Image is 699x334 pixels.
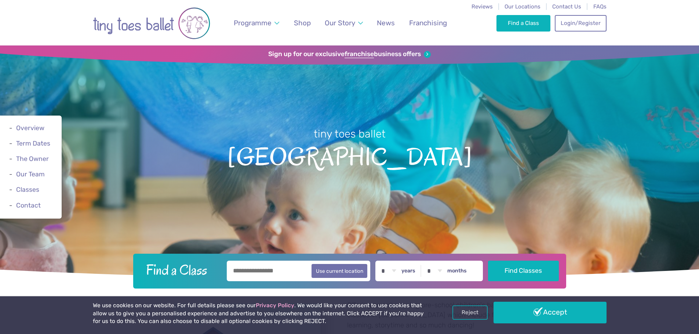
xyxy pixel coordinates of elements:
label: months [447,268,467,274]
a: Reviews [472,3,493,10]
a: Classes [16,186,39,194]
a: The Owner [16,155,49,162]
span: News [377,19,395,27]
a: Sign up for our exclusivefranchisebusiness offers [268,50,431,58]
a: FAQs [593,3,607,10]
a: Programme [230,14,283,32]
a: Find a Class [496,15,550,31]
span: [GEOGRAPHIC_DATA] [13,141,686,171]
a: Login/Register [555,15,606,31]
a: News [374,14,398,32]
a: Overview [16,124,44,132]
button: Use current location [312,264,368,278]
a: Privacy Policy [256,302,294,309]
small: tiny toes ballet [314,128,386,140]
span: Programme [234,19,272,27]
button: Find Classes [488,261,559,281]
a: Contact [16,202,41,209]
label: years [401,268,415,274]
a: Our Team [16,170,45,178]
a: Accept [494,302,607,323]
strong: franchise [345,50,374,58]
img: tiny toes ballet [93,5,210,42]
a: Contact Us [552,3,581,10]
a: Reject [452,305,488,319]
span: Our Story [325,19,355,27]
a: Our Story [321,14,366,32]
p: We use cookies on our website. For full details please see our . We would like your consent to us... [93,302,427,326]
h2: Find a Class [140,261,222,279]
a: Our Locations [505,3,540,10]
span: Shop [294,19,311,27]
a: Franchising [405,14,450,32]
a: Term Dates [16,140,50,147]
span: Franchising [409,19,447,27]
a: Shop [290,14,314,32]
